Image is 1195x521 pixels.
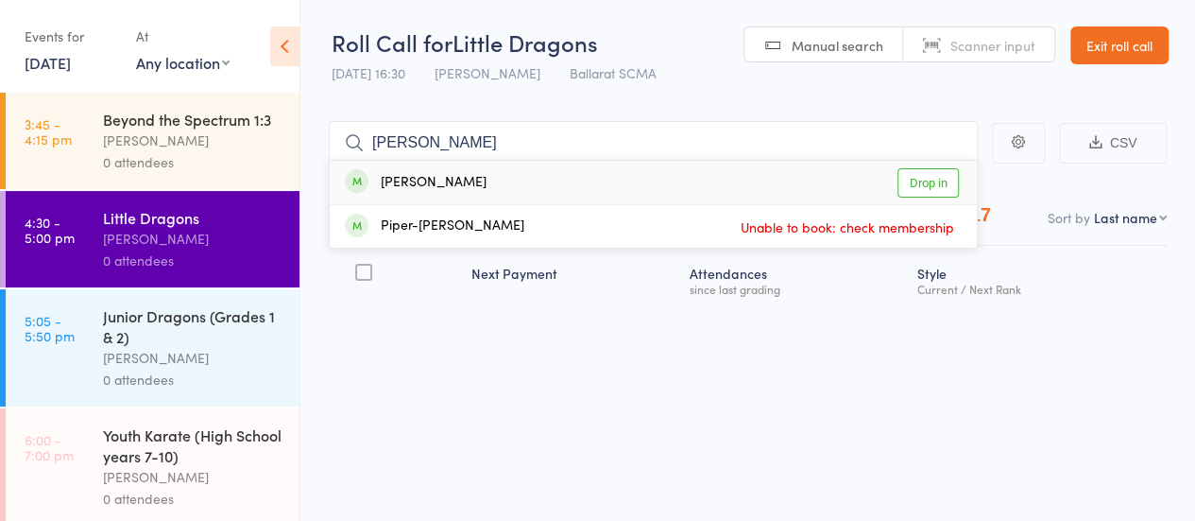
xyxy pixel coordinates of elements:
div: Any location [136,52,230,73]
a: 5:05 -5:50 pmJunior Dragons (Grades 1 & 2)[PERSON_NAME]0 attendees [6,289,299,407]
span: Roll Call for [332,26,452,58]
a: Drop in [897,168,959,198]
time: 3:45 - 4:15 pm [25,116,72,147]
span: [DATE] 16:30 [332,63,405,82]
div: Youth Karate (High School years 7-10) [103,425,283,466]
div: Atten­dances [681,254,910,304]
span: Manual search [792,36,883,55]
div: [PERSON_NAME] [103,466,283,488]
div: At [136,21,230,52]
div: Beyond the Spectrum 1:3 [103,109,283,130]
div: Current / Next Rank [917,283,1159,295]
div: Piper-[PERSON_NAME] [345,216,524,237]
span: Scanner input [950,36,1035,55]
div: 0 attendees [103,151,283,173]
label: Sort by [1048,208,1090,227]
div: [PERSON_NAME] [103,347,283,369]
div: Style [910,254,1167,304]
div: Little Dragons [103,207,283,228]
time: 5:05 - 5:50 pm [25,313,75,343]
a: Exit roll call [1070,26,1169,64]
span: [PERSON_NAME] [435,63,540,82]
div: 17 [970,204,991,225]
a: 3:45 -4:15 pmBeyond the Spectrum 1:3[PERSON_NAME]0 attendees [6,93,299,189]
div: [PERSON_NAME] [345,172,487,194]
div: Junior Dragons (Grades 1 & 2) [103,305,283,347]
div: 0 attendees [103,250,283,271]
div: Events for [25,21,117,52]
input: Search by name [329,121,978,165]
div: 0 attendees [103,369,283,391]
span: Little Dragons [452,26,598,58]
button: CSV [1059,123,1167,164]
span: Unable to book: check membership [736,213,959,241]
a: 4:30 -5:00 pmLittle Dragons[PERSON_NAME]0 attendees [6,191,299,287]
div: [PERSON_NAME] [103,130,283,151]
div: since last grading [689,283,902,295]
div: Next Payment [463,254,681,304]
div: Last name [1094,208,1157,227]
span: Ballarat SCMA [570,63,657,82]
div: [PERSON_NAME] [103,228,283,250]
a: [DATE] [25,52,71,73]
time: 4:30 - 5:00 pm [25,215,75,245]
div: 0 attendees [103,488,283,510]
time: 6:00 - 7:00 pm [25,432,74,462]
